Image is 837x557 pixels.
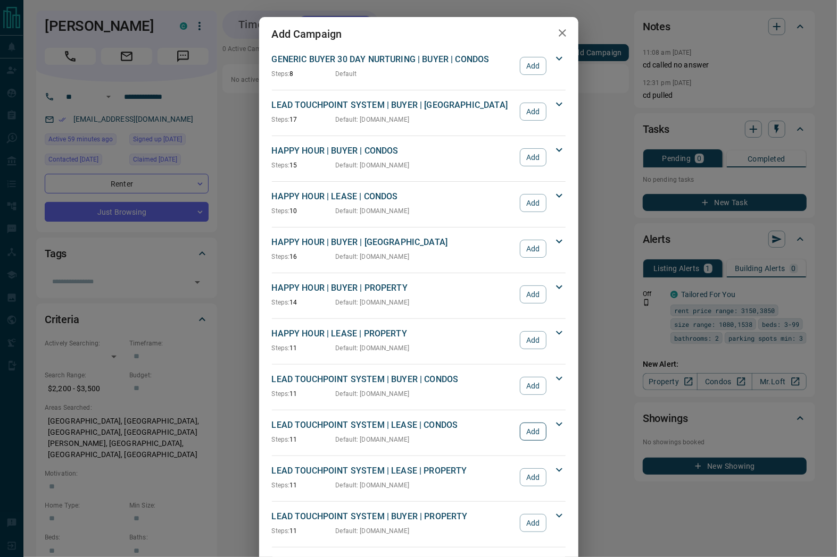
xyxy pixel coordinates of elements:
button: Add [520,331,546,349]
div: GENERIC BUYER 30 DAY NURTURING | BUYER | CONDOSSteps:8DefaultAdd [272,51,566,81]
button: Add [520,285,546,303]
p: Default : [DOMAIN_NAME] [336,480,410,490]
button: Add [520,240,546,258]
p: Default : [DOMAIN_NAME] [336,343,410,353]
p: Default : [DOMAIN_NAME] [336,252,410,261]
div: LEAD TOUCHPOINT SYSTEM | BUYER | [GEOGRAPHIC_DATA]Steps:17Default: [DOMAIN_NAME]Add [272,97,566,126]
div: LEAD TOUCHPOINT SYSTEM | BUYER | PROPERTYSteps:11Default: [DOMAIN_NAME]Add [272,508,566,538]
div: HAPPY HOUR | BUYER | PROPERTYSteps:14Default: [DOMAIN_NAME]Add [272,280,566,309]
p: 15 [272,161,336,170]
p: GENERIC BUYER 30 DAY NURTURING | BUYER | CONDOS [272,53,515,66]
p: Default : [DOMAIN_NAME] [336,206,410,216]
span: Steps: [272,253,290,260]
p: 11 [272,526,336,536]
p: LEAD TOUCHPOINT SYSTEM | LEASE | CONDOS [272,419,515,432]
button: Add [520,423,546,441]
p: LEAD TOUCHPOINT SYSTEM | LEASE | PROPERTY [272,465,515,477]
p: HAPPY HOUR | LEASE | CONDOS [272,190,515,203]
p: 11 [272,389,336,399]
span: Steps: [272,299,290,306]
p: Default : [DOMAIN_NAME] [336,389,410,399]
p: HAPPY HOUR | BUYER | [GEOGRAPHIC_DATA] [272,236,515,249]
span: Steps: [272,116,290,123]
p: 8 [272,69,336,79]
p: Default : [DOMAIN_NAME] [336,526,410,536]
button: Add [520,194,546,212]
span: Steps: [272,482,290,489]
button: Add [520,468,546,486]
div: HAPPY HOUR | LEASE | CONDOSSteps:10Default: [DOMAIN_NAME]Add [272,188,566,218]
p: 11 [272,435,336,444]
p: 17 [272,115,336,124]
p: 14 [272,298,336,307]
div: HAPPY HOUR | LEASE | PROPERTYSteps:11Default: [DOMAIN_NAME]Add [272,325,566,355]
button: Add [520,514,546,532]
p: LEAD TOUCHPOINT SYSTEM | BUYER | PROPERTY [272,510,515,523]
p: HAPPY HOUR | BUYER | CONDOS [272,145,515,157]
p: LEAD TOUCHPOINT SYSTEM | BUYER | [GEOGRAPHIC_DATA] [272,99,515,112]
span: Steps: [272,344,290,352]
p: LEAD TOUCHPOINT SYSTEM | BUYER | CONDOS [272,373,515,386]
p: Default [336,69,357,79]
span: Steps: [272,436,290,443]
p: Default : [DOMAIN_NAME] [336,298,410,307]
span: Steps: [272,207,290,215]
p: HAPPY HOUR | BUYER | PROPERTY [272,282,515,294]
button: Add [520,57,546,75]
button: Add [520,377,546,395]
span: Steps: [272,70,290,78]
div: LEAD TOUCHPOINT SYSTEM | LEASE | PROPERTYSteps:11Default: [DOMAIN_NAME]Add [272,462,566,492]
div: LEAD TOUCHPOINT SYSTEM | BUYER | CONDOSSteps:11Default: [DOMAIN_NAME]Add [272,371,566,401]
p: 10 [272,206,336,216]
h2: Add Campaign [259,17,355,51]
p: Default : [DOMAIN_NAME] [336,435,410,444]
p: Default : [DOMAIN_NAME] [336,115,410,124]
p: HAPPY HOUR | LEASE | PROPERTY [272,327,515,340]
button: Add [520,148,546,166]
p: 16 [272,252,336,261]
span: Steps: [272,390,290,398]
div: HAPPY HOUR | BUYER | CONDOSSteps:15Default: [DOMAIN_NAME]Add [272,142,566,172]
div: HAPPY HOUR | BUYER | [GEOGRAPHIC_DATA]Steps:16Default: [DOMAIN_NAME]Add [272,234,566,264]
p: Default : [DOMAIN_NAME] [336,161,410,170]
div: LEAD TOUCHPOINT SYSTEM | LEASE | CONDOSSteps:11Default: [DOMAIN_NAME]Add [272,417,566,446]
p: 11 [272,480,336,490]
span: Steps: [272,162,290,169]
span: Steps: [272,527,290,535]
button: Add [520,103,546,121]
p: 11 [272,343,336,353]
